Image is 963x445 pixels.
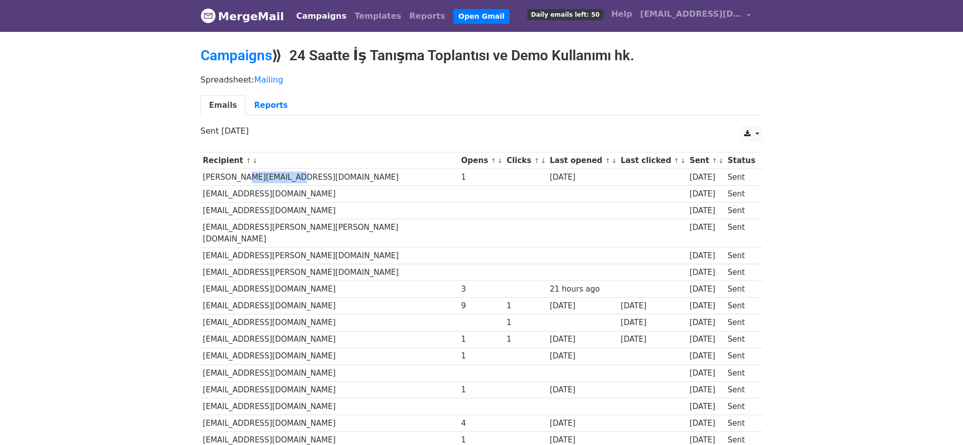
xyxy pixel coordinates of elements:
[201,74,763,85] p: Spreadsheet:
[550,334,615,345] div: [DATE]
[689,284,723,295] div: [DATE]
[547,152,618,169] th: Last opened
[497,157,503,165] a: ↓
[725,152,757,169] th: Status
[550,300,615,312] div: [DATE]
[725,314,757,331] td: Sent
[461,300,502,312] div: 9
[491,157,496,165] a: ↑
[201,381,459,398] td: [EMAIL_ADDRESS][DOMAIN_NAME]
[550,172,615,183] div: [DATE]
[621,300,684,312] div: [DATE]
[689,250,723,262] div: [DATE]
[252,157,258,165] a: ↓
[201,186,459,203] td: [EMAIL_ADDRESS][DOMAIN_NAME]
[461,334,502,345] div: 1
[640,8,742,20] span: [EMAIL_ADDRESS][DOMAIN_NAME]
[550,284,615,295] div: 21 hours ago
[507,300,545,312] div: 1
[461,172,502,183] div: 1
[621,317,684,329] div: [DATE]
[689,317,723,329] div: [DATE]
[541,157,546,165] a: ↓
[725,281,757,298] td: Sent
[201,365,459,381] td: [EMAIL_ADDRESS][DOMAIN_NAME]
[689,334,723,345] div: [DATE]
[687,152,725,169] th: Sent
[550,418,615,429] div: [DATE]
[689,384,723,396] div: [DATE]
[689,172,723,183] div: [DATE]
[351,6,405,26] a: Templates
[605,157,610,165] a: ↑
[621,334,684,345] div: [DATE]
[201,47,272,64] a: Campaigns
[725,169,757,186] td: Sent
[201,203,459,219] td: [EMAIL_ADDRESS][DOMAIN_NAME]
[461,284,502,295] div: 3
[725,365,757,381] td: Sent
[689,418,723,429] div: [DATE]
[507,317,545,329] div: 1
[725,203,757,219] td: Sent
[550,350,615,362] div: [DATE]
[201,298,459,314] td: [EMAIL_ADDRESS][DOMAIN_NAME]
[725,186,757,203] td: Sent
[550,384,615,396] div: [DATE]
[246,95,296,116] a: Reports
[201,398,459,415] td: [EMAIL_ADDRESS][DOMAIN_NAME]
[461,384,502,396] div: 1
[201,47,763,64] h2: ⟫ 24 Saatte İş Tanışma Toplantısı ve Demo Kullanımı hk.
[712,157,717,165] a: ↑
[636,4,755,28] a: [EMAIL_ADDRESS][DOMAIN_NAME]
[523,4,607,24] a: Daily emails left: 50
[254,75,283,85] a: Mailing
[201,6,284,27] a: MergeMail
[725,381,757,398] td: Sent
[292,6,351,26] a: Campaigns
[680,157,686,165] a: ↓
[201,281,459,298] td: [EMAIL_ADDRESS][DOMAIN_NAME]
[718,157,724,165] a: ↓
[689,300,723,312] div: [DATE]
[461,350,502,362] div: 1
[689,267,723,278] div: [DATE]
[246,157,251,165] a: ↑
[201,331,459,348] td: [EMAIL_ADDRESS][DOMAIN_NAME]
[725,264,757,281] td: Sent
[453,9,510,24] a: Open Gmail
[619,152,687,169] th: Last clicked
[725,415,757,432] td: Sent
[201,219,459,248] td: [EMAIL_ADDRESS][PERSON_NAME][PERSON_NAME][DOMAIN_NAME]
[689,188,723,200] div: [DATE]
[527,9,603,20] span: Daily emails left: 50
[534,157,540,165] a: ↑
[201,169,459,186] td: [PERSON_NAME][EMAIL_ADDRESS][DOMAIN_NAME]
[689,205,723,217] div: [DATE]
[507,334,545,345] div: 1
[201,95,246,116] a: Emails
[201,348,459,365] td: [EMAIL_ADDRESS][DOMAIN_NAME]
[689,368,723,379] div: [DATE]
[201,8,216,23] img: MergeMail logo
[459,152,505,169] th: Opens
[504,152,547,169] th: Clicks
[725,219,757,248] td: Sent
[607,4,636,24] a: Help
[725,398,757,415] td: Sent
[674,157,679,165] a: ↑
[201,264,459,281] td: [EMAIL_ADDRESS][PERSON_NAME][DOMAIN_NAME]
[725,331,757,348] td: Sent
[689,222,723,233] div: [DATE]
[201,126,763,136] p: Sent [DATE]
[689,350,723,362] div: [DATE]
[611,157,617,165] a: ↓
[405,6,449,26] a: Reports
[201,314,459,331] td: [EMAIL_ADDRESS][DOMAIN_NAME]
[201,248,459,264] td: [EMAIL_ADDRESS][PERSON_NAME][DOMAIN_NAME]
[461,418,502,429] div: 4
[912,396,963,445] iframe: Chat Widget
[201,415,459,432] td: [EMAIL_ADDRESS][DOMAIN_NAME]
[725,348,757,365] td: Sent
